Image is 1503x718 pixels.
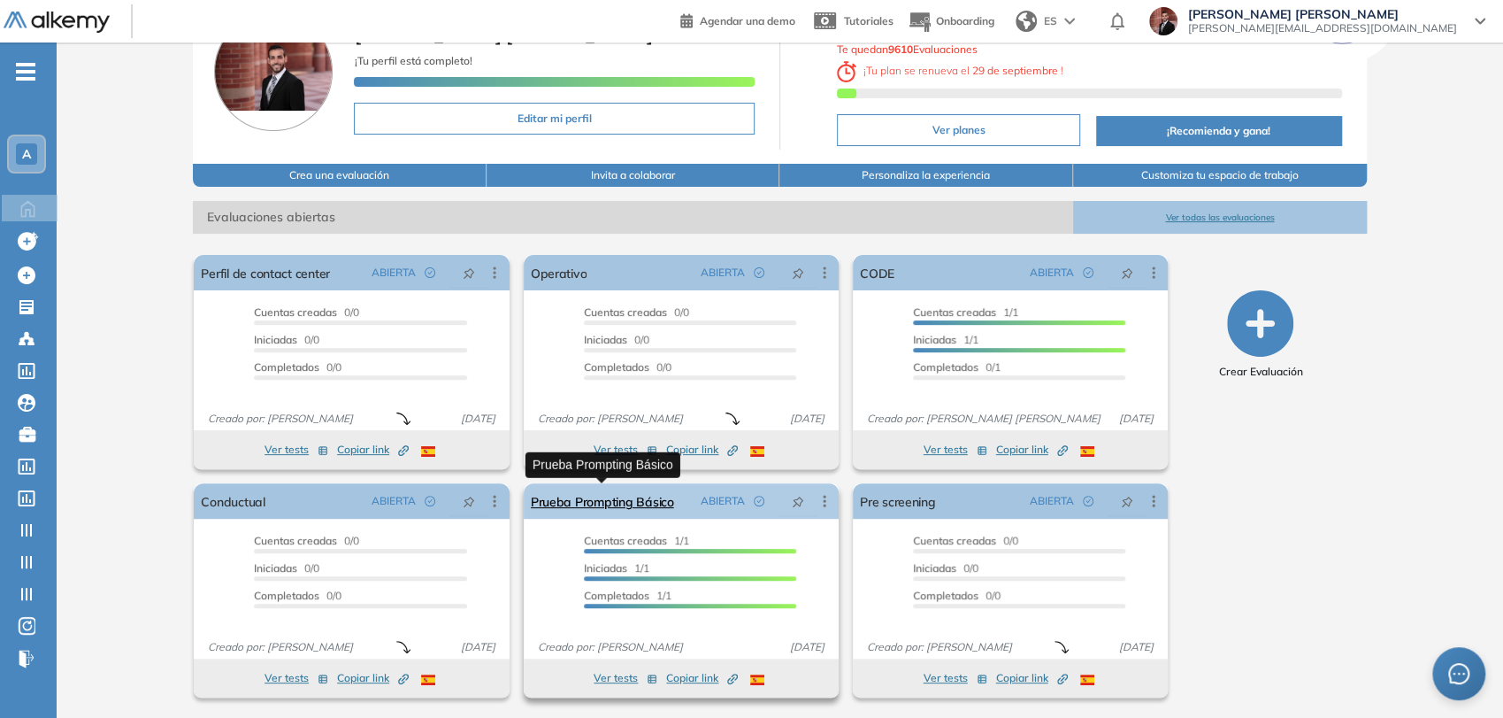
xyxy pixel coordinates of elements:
span: Completados [913,589,978,602]
span: Evaluaciones abiertas [193,201,1073,234]
span: Creado por: [PERSON_NAME] [201,639,360,655]
span: 0/0 [913,561,978,575]
button: pushpin [778,487,817,515]
span: check-circle [754,267,764,278]
button: pushpin [778,259,817,287]
button: Ver tests [924,439,987,460]
span: pushpin [463,266,475,280]
span: Completados [584,360,649,374]
span: check-circle [1083,496,1093,506]
span: ES [1044,13,1057,29]
span: 0/0 [254,589,341,602]
img: clock-svg [837,61,856,82]
span: [DATE] [783,639,832,655]
button: pushpin [1108,487,1146,515]
span: Iniciadas [254,561,297,575]
span: Creado por: [PERSON_NAME] [201,411,360,427]
span: Cuentas creadas [584,534,667,547]
span: 0/0 [254,534,359,547]
span: check-circle [425,496,435,506]
span: Cuentas creadas [254,305,337,319]
button: Copiar link [666,668,738,689]
button: Editar mi perfil [354,103,755,135]
span: ABIERTA [372,265,416,281]
img: ESP [750,675,764,685]
span: Tutoriales [844,14,893,27]
span: Copiar link [666,442,738,458]
button: Copiar link [996,439,1068,460]
span: Copiar link [337,670,409,686]
span: ABIERTA [372,493,416,509]
a: Agendar una demo [680,9,795,30]
img: arrow [1064,18,1075,25]
span: Iniciadas [913,333,956,346]
span: Copiar link [996,442,1068,458]
span: [DATE] [783,411,832,427]
button: Personaliza la experiencia [779,164,1073,187]
span: Te quedan Evaluaciones [837,42,978,56]
button: Invita a colaborar [487,164,780,187]
b: 9610 [888,42,913,56]
button: Copiar link [337,439,409,460]
span: Copiar link [337,442,409,458]
button: Ver planes [837,114,1080,146]
span: [DATE] [1112,639,1161,655]
span: [DATE] [1112,411,1161,427]
span: Copiar link [666,670,738,686]
span: Copiar link [996,670,1068,686]
span: pushpin [792,494,804,508]
button: Ver tests [594,439,657,460]
span: 0/0 [584,360,671,374]
div: Prueba Prompting Básico [525,452,680,477]
span: Creado por: [PERSON_NAME] [531,639,690,655]
button: ¡Recomienda y gana! [1096,116,1342,146]
button: Copiar link [337,668,409,689]
span: 0/0 [254,305,359,319]
a: Prueba Prompting Básico [531,483,674,519]
button: Crea una evaluación [193,164,487,187]
button: Copiar link [666,439,738,460]
span: 0/0 [913,534,1018,547]
span: Completados [913,360,978,374]
a: Perfil de contact center [201,255,330,290]
span: Cuentas creadas [254,534,337,547]
img: ESP [1080,446,1094,457]
span: Cuentas creadas [913,305,996,319]
span: ABIERTA [701,265,745,281]
img: ESP [750,446,764,457]
button: pushpin [449,259,488,287]
span: check-circle [425,267,435,278]
span: ABIERTA [1030,493,1074,509]
button: Onboarding [908,3,994,41]
span: 1/1 [913,305,1018,319]
a: Operativo [531,255,587,290]
span: Creado por: [PERSON_NAME] [PERSON_NAME] [860,411,1108,427]
span: ABIERTA [701,493,745,509]
span: 0/0 [584,305,689,319]
span: pushpin [1121,266,1133,280]
span: Completados [584,589,649,602]
span: ABIERTA [1030,265,1074,281]
span: Creado por: [PERSON_NAME] [860,639,1019,655]
span: [PERSON_NAME][EMAIL_ADDRESS][DOMAIN_NAME] [1188,21,1457,35]
button: pushpin [449,487,488,515]
button: Copiar link [996,668,1068,689]
span: [DATE] [454,639,502,655]
span: Onboarding [936,14,994,27]
span: 0/0 [254,561,319,575]
span: Creado por: [PERSON_NAME] [531,411,690,427]
span: Cuentas creadas [584,305,667,319]
span: 0/0 [584,333,649,346]
span: Cuentas creadas [913,534,996,547]
span: 1/1 [584,534,689,547]
button: Ver tests [265,439,328,460]
span: A [22,147,31,161]
span: 1/1 [584,589,671,602]
span: pushpin [1121,494,1133,508]
img: ESP [421,446,435,457]
img: ESP [421,675,435,685]
span: pushpin [792,266,804,280]
button: pushpin [1108,259,1146,287]
span: Crear Evaluación [1218,364,1302,380]
span: [DATE] [454,411,502,427]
